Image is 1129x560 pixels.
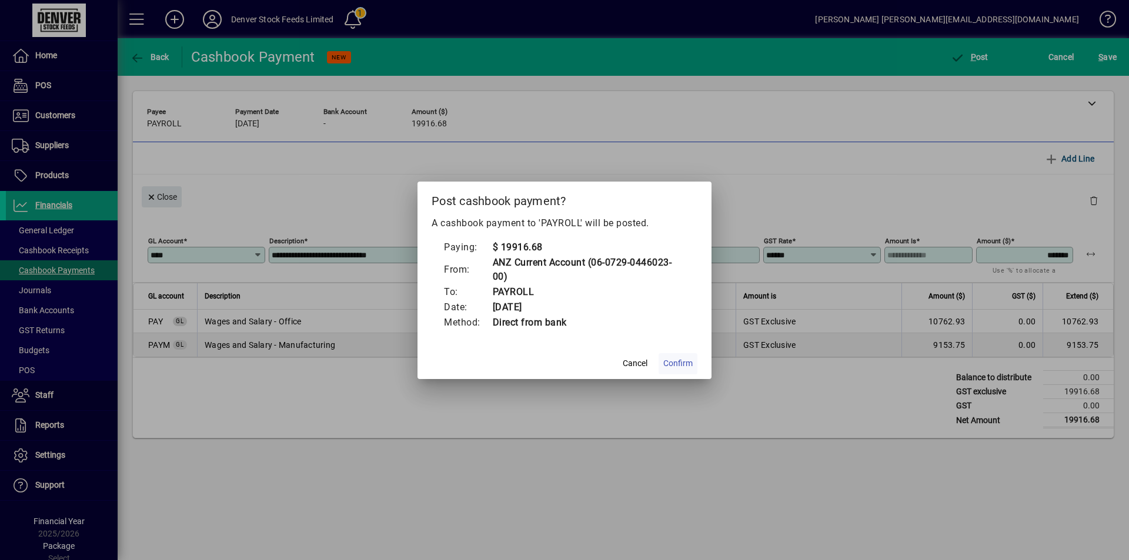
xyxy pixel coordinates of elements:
td: Direct from bank [492,315,686,330]
td: From: [443,255,492,284]
button: Cancel [616,353,654,374]
td: To: [443,284,492,300]
p: A cashbook payment to 'PAYROLL' will be posted. [432,216,697,230]
h2: Post cashbook payment? [417,182,712,216]
button: Confirm [659,353,697,374]
td: Date: [443,300,492,315]
span: Confirm [663,357,693,370]
td: [DATE] [492,300,686,315]
span: Cancel [623,357,647,370]
td: ANZ Current Account (06-0729-0446023-00) [492,255,686,284]
td: PAYROLL [492,284,686,300]
td: Paying: [443,240,492,255]
td: Method: [443,315,492,330]
td: $ 19916.68 [492,240,686,255]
